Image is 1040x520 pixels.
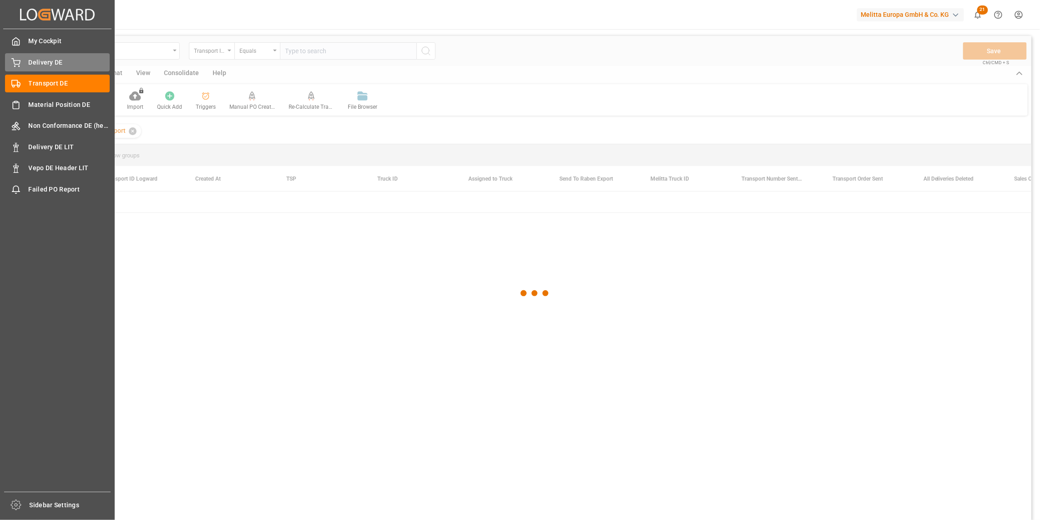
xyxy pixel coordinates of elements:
span: Material Position DE [29,100,110,110]
button: show 21 new notifications [968,5,988,25]
button: Melitta Europa GmbH & Co. KG [857,6,968,23]
a: Transport DE [5,75,110,92]
span: Failed PO Report [29,185,110,194]
a: Delivery DE [5,53,110,71]
a: Failed PO Report [5,180,110,198]
a: Delivery DE LIT [5,138,110,156]
a: Material Position DE [5,96,110,113]
span: Transport DE [29,79,110,88]
span: Delivery DE [29,58,110,67]
a: Vepo DE Header LIT [5,159,110,177]
span: Non Conformance DE (header) [29,121,110,131]
button: Help Center [988,5,1009,25]
span: Delivery DE LIT [29,142,110,152]
span: My Cockpit [29,36,110,46]
span: Sidebar Settings [30,500,111,510]
div: Melitta Europa GmbH & Co. KG [857,8,964,21]
a: My Cockpit [5,32,110,50]
a: Non Conformance DE (header) [5,117,110,135]
span: Vepo DE Header LIT [29,163,110,173]
span: 21 [977,5,988,15]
